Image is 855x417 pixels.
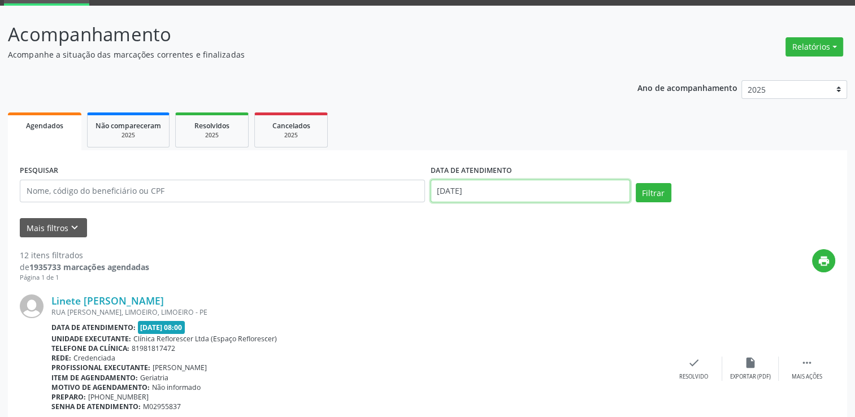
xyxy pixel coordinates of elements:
span: 81981817472 [132,344,175,353]
span: M02955837 [143,402,181,411]
strong: 1935733 marcações agendadas [29,262,149,272]
b: Motivo de agendamento: [51,383,150,392]
input: Nome, código do beneficiário ou CPF [20,180,425,202]
button: print [812,249,835,272]
div: 12 itens filtrados [20,249,149,261]
div: Mais ações [792,373,822,381]
div: Página 1 de 1 [20,273,149,283]
span: Clínica Reflorescer Ltda (Espaço Reflorescer) [133,334,277,344]
div: de [20,261,149,273]
b: Telefone da clínica: [51,344,129,353]
span: Agendados [26,121,63,131]
div: 2025 [263,131,319,140]
p: Acompanhe a situação das marcações correntes e finalizadas [8,49,596,60]
span: [PHONE_NUMBER] [88,392,149,402]
span: Não compareceram [96,121,161,131]
div: Resolvido [679,373,708,381]
p: Acompanhamento [8,20,596,49]
div: RUA [PERSON_NAME], LIMOEIRO, LIMOEIRO - PE [51,307,666,317]
button: Filtrar [636,183,671,202]
div: 2025 [96,131,161,140]
b: Unidade executante: [51,334,131,344]
i:  [801,357,813,369]
div: Exportar (PDF) [730,373,771,381]
img: img [20,294,44,318]
p: Ano de acompanhamento [637,80,737,94]
b: Senha de atendimento: [51,402,141,411]
input: Selecione um intervalo [431,180,630,202]
b: Profissional executante: [51,363,150,372]
i: keyboard_arrow_down [68,221,81,234]
i: insert_drive_file [744,357,757,369]
b: Data de atendimento: [51,323,136,332]
button: Relatórios [785,37,843,57]
b: Item de agendamento: [51,373,138,383]
b: Preparo: [51,392,86,402]
button: Mais filtroskeyboard_arrow_down [20,218,87,238]
div: 2025 [184,131,240,140]
span: Credenciada [73,353,115,363]
span: [PERSON_NAME] [153,363,207,372]
span: Resolvidos [194,121,229,131]
span: Geriatria [140,373,168,383]
span: Não informado [152,383,201,392]
a: Linete [PERSON_NAME] [51,294,164,307]
span: Cancelados [272,121,310,131]
span: [DATE] 08:00 [138,321,185,334]
label: DATA DE ATENDIMENTO [431,162,512,180]
i: print [818,255,830,267]
label: PESQUISAR [20,162,58,180]
i: check [688,357,700,369]
b: Rede: [51,353,71,363]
